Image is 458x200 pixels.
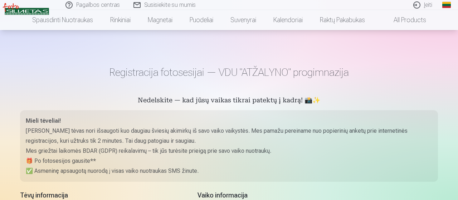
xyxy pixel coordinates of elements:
strong: Mieli tėveliai! [26,117,61,124]
p: [PERSON_NAME] tėvas nori išsaugoti kuo daugiau šviesių akimirkų iš savo vaiko vaikystės. Mes pama... [26,126,432,146]
h5: Nedelskite — kad jūsų vaikas tikrai patektų į kadrą! 📸✨ [20,96,438,106]
a: Magnetai [139,10,181,30]
a: All products [374,10,435,30]
p: ✅ Asmeninę apsaugotą nuorodą į visas vaiko nuotraukas SMS žinute. [26,166,432,176]
a: Puodeliai [181,10,222,30]
p: Mes griežtai laikomės BDAR (GDPR) reikalavimų – tik jūs turėsite prieigą prie savo vaiko nuotraukų. [26,146,432,156]
a: Kalendoriai [265,10,311,30]
a: Rinkiniai [102,10,139,30]
img: /v3 [3,3,49,15]
h1: Registracija fotosesijai — VDU "ATŽALYNO" progimnazija [20,66,438,79]
p: 🎁 Po fotosesijos gausite** [26,156,432,166]
a: Spausdinti nuotraukas [24,10,102,30]
a: Raktų pakabukas [311,10,374,30]
a: Suvenyrai [222,10,265,30]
